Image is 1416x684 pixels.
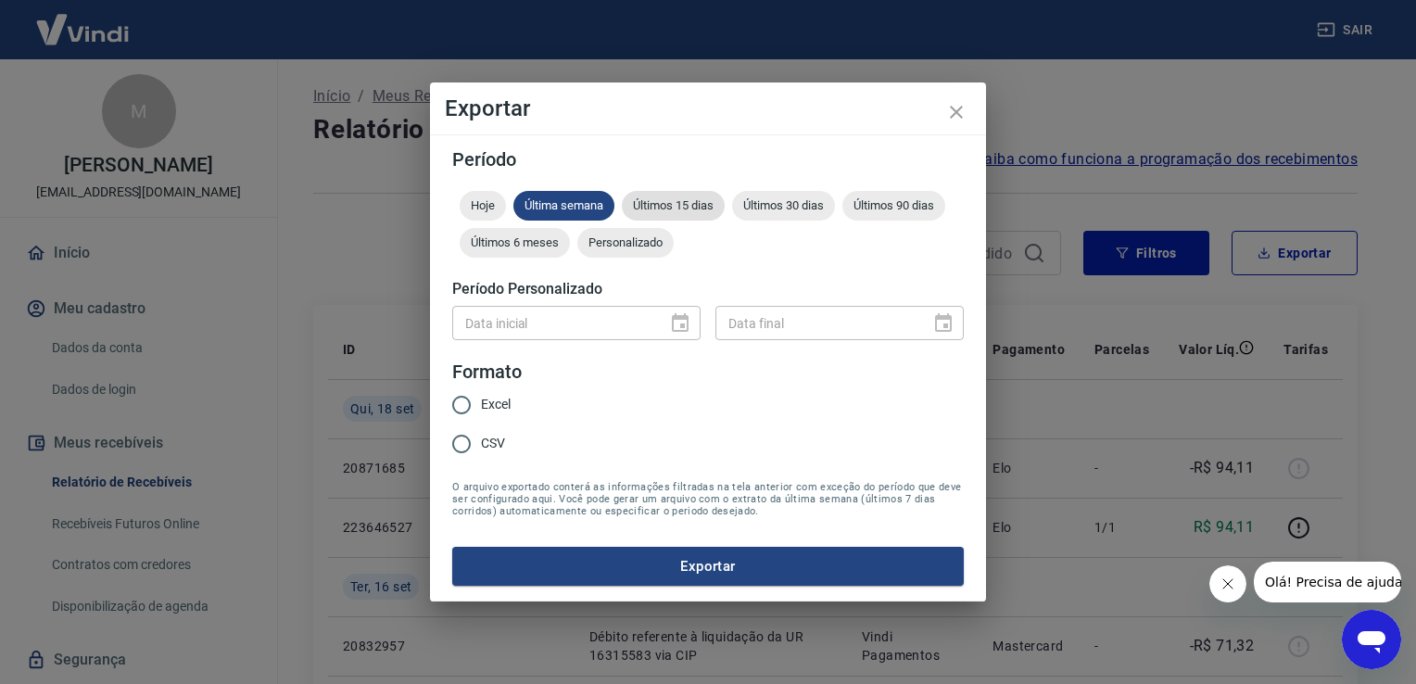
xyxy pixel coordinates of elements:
span: Últimos 15 dias [622,198,725,212]
h5: Período [452,150,964,169]
span: Hoje [460,198,506,212]
span: Personalizado [577,235,674,249]
span: Última semana [513,198,614,212]
span: Olá! Precisa de ajuda? [11,13,156,28]
div: Personalizado [577,228,674,258]
span: O arquivo exportado conterá as informações filtradas na tela anterior com exceção do período que ... [452,481,964,517]
div: Últimos 6 meses [460,228,570,258]
div: Hoje [460,191,506,221]
span: Últimos 90 dias [842,198,945,212]
span: Excel [481,395,511,414]
input: DD/MM/YYYY [452,306,654,340]
div: Últimos 15 dias [622,191,725,221]
div: Última semana [513,191,614,221]
h5: Período Personalizado [452,280,964,298]
legend: Formato [452,359,522,386]
button: Exportar [452,547,964,586]
div: Últimos 30 dias [732,191,835,221]
h4: Exportar [445,97,971,120]
span: Últimos 6 meses [460,235,570,249]
span: CSV [481,434,505,453]
iframe: Botão para abrir a janela de mensagens [1342,610,1401,669]
input: DD/MM/YYYY [715,306,917,340]
div: Últimos 90 dias [842,191,945,221]
span: Últimos 30 dias [732,198,835,212]
button: close [934,90,979,134]
iframe: Fechar mensagem [1209,565,1246,602]
iframe: Mensagem da empresa [1254,562,1401,602]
